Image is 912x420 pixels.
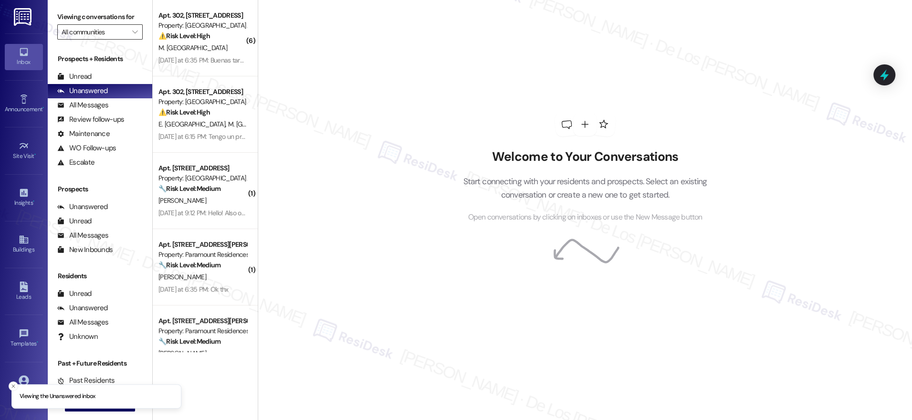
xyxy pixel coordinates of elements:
[57,202,108,212] div: Unanswered
[42,105,44,111] span: •
[158,97,247,107] div: Property: [GEOGRAPHIC_DATA] Apartments
[158,209,336,217] div: [DATE] at 9:12 PM: Hello! Also our outdoor staircase light went out
[158,337,220,346] strong: 🔧 Risk Level: Medium
[5,138,43,164] a: Site Visit •
[158,285,229,294] div: [DATE] at 6:35 PM: Ok thx
[14,8,33,26] img: ResiDesk Logo
[5,279,43,304] a: Leads
[37,339,38,346] span: •
[34,151,36,158] span: •
[9,381,18,391] button: Close toast
[468,211,702,223] span: Open conversations by clicking on inboxes or use the New Message button
[158,120,228,128] span: E. [GEOGRAPHIC_DATA]
[48,54,152,64] div: Prospects + Residents
[57,303,108,313] div: Unanswered
[62,24,127,40] input: All communities
[449,149,722,165] h2: Welcome to Your Conversations
[158,43,227,52] span: M. [GEOGRAPHIC_DATA]
[158,240,247,250] div: Apt. [STREET_ADDRESS][PERSON_NAME]
[48,358,152,368] div: Past + Future Residents
[158,87,247,97] div: Apt. 302, [STREET_ADDRESS]
[57,332,98,342] div: Unknown
[5,372,43,398] a: Account
[449,175,722,202] p: Start connecting with your residents and prospects. Select an existing conversation or create a n...
[158,56,251,64] div: [DATE] at 6:35 PM: Buenas tardes
[158,316,247,326] div: Apt. [STREET_ADDRESS][PERSON_NAME]
[57,100,108,110] div: All Messages
[57,72,92,82] div: Unread
[57,157,94,168] div: Escalate
[158,349,206,357] span: [PERSON_NAME]
[57,245,113,255] div: New Inbounds
[48,271,152,281] div: Residents
[57,317,108,327] div: All Messages
[228,120,296,128] span: M. [GEOGRAPHIC_DATA]
[5,44,43,70] a: Inbox
[57,10,143,24] label: Viewing conversations for
[5,231,43,257] a: Buildings
[158,173,247,183] div: Property: [GEOGRAPHIC_DATA] Apartments
[158,31,210,40] strong: ⚠️ Risk Level: High
[57,231,108,241] div: All Messages
[57,289,92,299] div: Unread
[158,163,247,173] div: Apt. [STREET_ADDRESS]
[158,196,206,205] span: [PERSON_NAME]
[158,132,498,141] div: [DATE] at 6:15 PM: Tengo un problema grandísimo con el manager. El no se deja hablar no me da sol...
[5,185,43,210] a: Insights •
[33,198,34,205] span: •
[57,115,124,125] div: Review follow-ups
[48,184,152,194] div: Prospects
[158,261,220,269] strong: 🔧 Risk Level: Medium
[57,129,110,139] div: Maintenance
[158,250,247,260] div: Property: Paramount Residences
[57,143,116,153] div: WO Follow-ups
[158,273,206,281] span: [PERSON_NAME]
[132,28,137,36] i: 
[5,325,43,351] a: Templates •
[158,326,247,336] div: Property: Paramount Residences
[158,10,247,21] div: Apt. 302, [STREET_ADDRESS]
[20,392,95,401] p: Viewing the Unanswered inbox
[158,184,220,193] strong: 🔧 Risk Level: Medium
[158,21,247,31] div: Property: [GEOGRAPHIC_DATA] Apartments
[158,108,210,116] strong: ⚠️ Risk Level: High
[57,86,108,96] div: Unanswered
[57,216,92,226] div: Unread
[57,376,115,386] div: Past Residents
